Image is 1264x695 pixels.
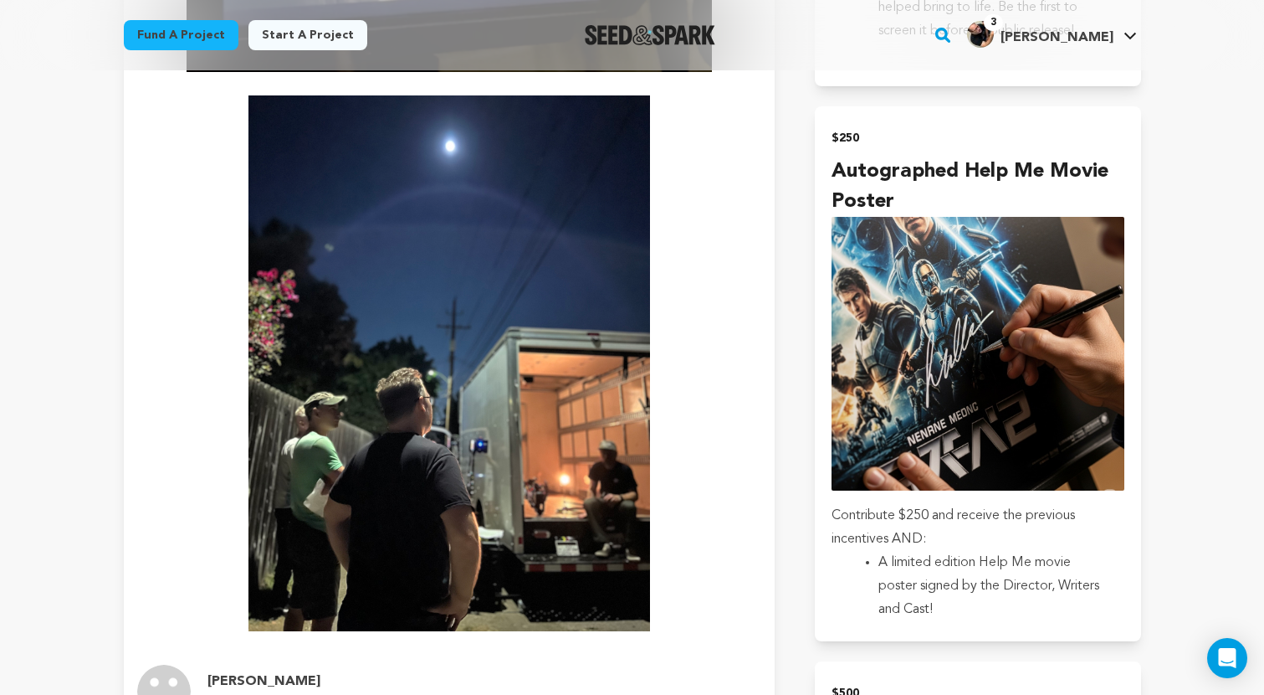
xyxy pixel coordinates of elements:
[964,18,1140,48] a: Matt R.'s Profile
[207,672,320,692] h4: [PERSON_NAME]
[832,217,1123,491] img: incentive
[832,126,1123,150] h2: $250
[585,25,716,45] a: Seed&Spark Homepage
[967,21,994,48] img: 203eb61cc878ce85.jpg
[248,95,650,631] img: 1754950819-IMG_1256.jpeg
[832,504,1123,551] p: Contribute $250 and receive the previous incentives AND:
[878,551,1103,621] li: A limited edition Help Me movie poster signed by the Director, Writers and Cast!
[815,106,1140,641] button: $250 Autographed Help Me movie poster incentive Contribute $250 and receive the previous incentiv...
[248,20,367,50] a: Start a project
[124,20,238,50] a: Fund a project
[1000,31,1113,44] span: [PERSON_NAME]
[984,14,1003,31] span: 3
[967,21,1113,48] div: Matt R.'s Profile
[964,18,1140,53] span: Matt R.'s Profile
[1207,638,1247,678] div: Open Intercom Messenger
[832,157,1123,217] h4: Autographed Help Me movie poster
[585,25,716,45] img: Seed&Spark Logo Dark Mode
